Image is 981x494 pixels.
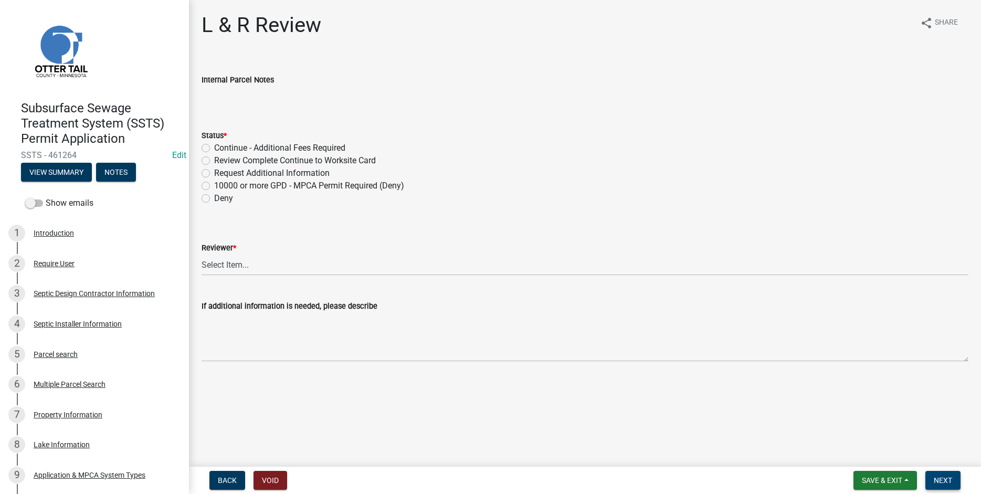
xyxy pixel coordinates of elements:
[209,471,245,490] button: Back
[853,471,917,490] button: Save & Exit
[8,376,25,393] div: 6
[8,285,25,302] div: 3
[34,320,122,328] div: Septic Installer Information
[8,406,25,423] div: 7
[214,180,404,192] label: 10000 or more GPD - MPCA Permit Required (Deny)
[202,132,227,140] label: Status
[254,471,287,490] button: Void
[218,476,237,485] span: Back
[214,154,376,167] label: Review Complete Continue to Worksite Card
[935,17,958,29] span: Share
[920,17,933,29] i: share
[925,471,961,490] button: Next
[96,163,136,182] button: Notes
[214,192,233,205] label: Deny
[34,441,90,448] div: Lake Information
[8,225,25,241] div: 1
[21,150,168,160] span: SSTS - 461264
[8,467,25,484] div: 9
[934,476,952,485] span: Next
[202,245,236,252] label: Reviewer
[912,13,966,33] button: shareShare
[34,471,145,479] div: Application & MPCA System Types
[8,316,25,332] div: 4
[202,13,321,38] h1: L & R Review
[202,303,377,310] label: If additional information is needed, please describe
[34,381,106,388] div: Multiple Parcel Search
[21,101,181,146] h4: Subsurface Sewage Treatment System (SSTS) Permit Application
[34,229,74,237] div: Introduction
[862,476,902,485] span: Save & Exit
[96,169,136,177] wm-modal-confirm: Notes
[8,436,25,453] div: 8
[8,346,25,363] div: 5
[172,150,186,160] wm-modal-confirm: Edit Application Number
[21,169,92,177] wm-modal-confirm: Summary
[34,290,155,297] div: Septic Design Contractor Information
[214,167,330,180] label: Request Additional Information
[202,77,274,84] label: Internal Parcel Notes
[34,260,75,267] div: Require User
[21,11,100,90] img: Otter Tail County, Minnesota
[21,163,92,182] button: View Summary
[25,197,93,209] label: Show emails
[8,255,25,272] div: 2
[34,411,102,418] div: Property Information
[34,351,78,358] div: Parcel search
[214,142,345,154] label: Continue - Additional Fees Required
[172,150,186,160] a: Edit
